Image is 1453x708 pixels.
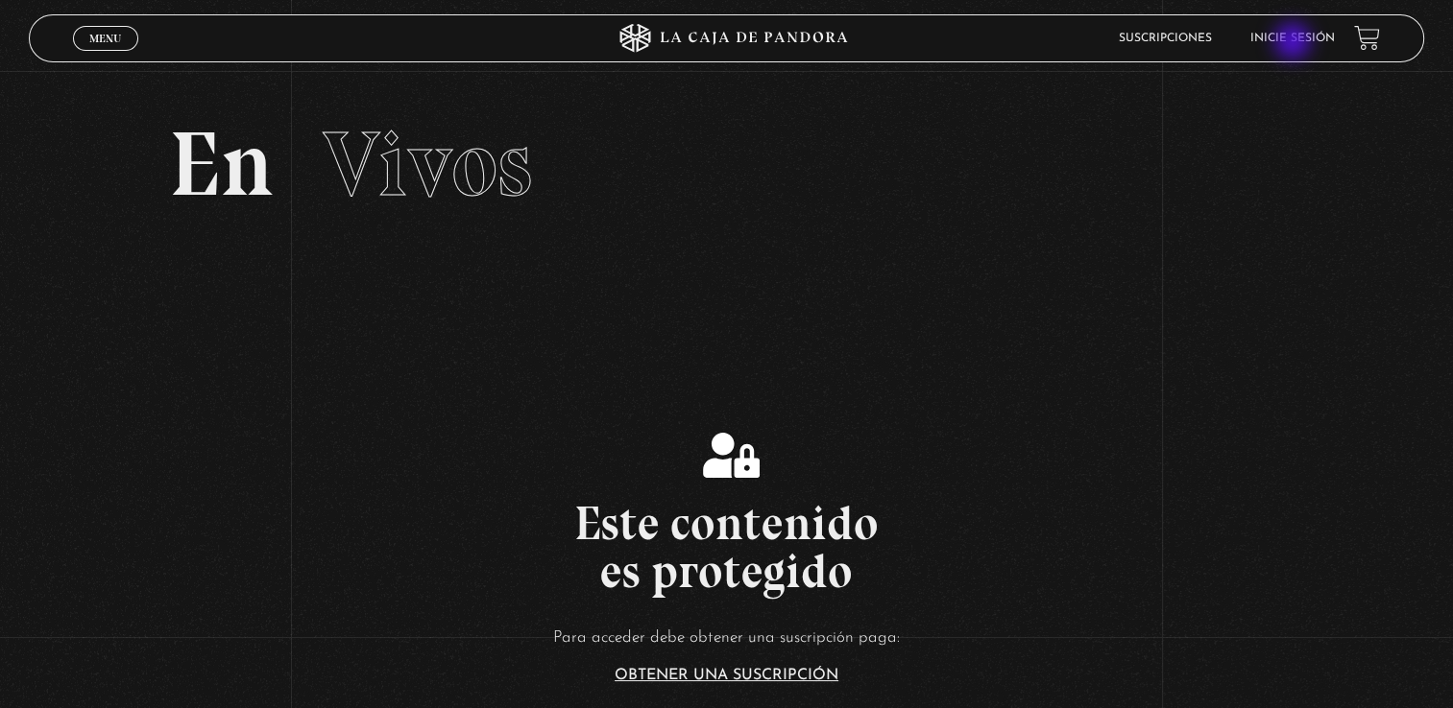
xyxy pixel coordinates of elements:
span: Menu [89,33,121,44]
a: Suscripciones [1119,33,1212,44]
span: Cerrar [83,49,128,62]
a: View your shopping cart [1354,25,1380,51]
span: Vivos [323,109,532,219]
h2: En [169,119,1285,210]
a: Inicie sesión [1250,33,1335,44]
a: Obtener una suscripción [615,668,838,683]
